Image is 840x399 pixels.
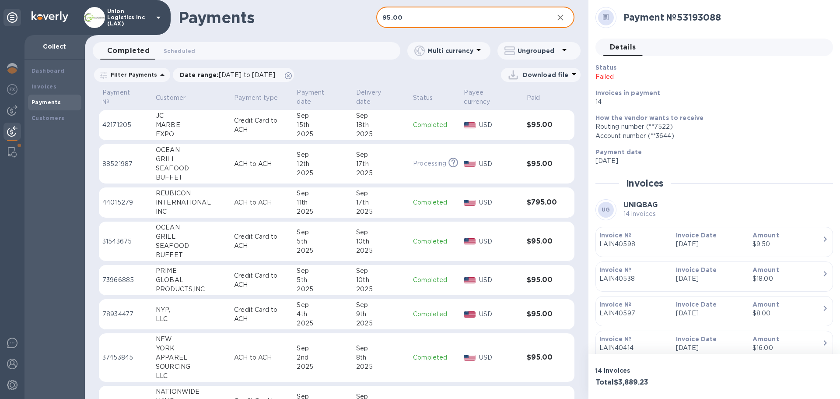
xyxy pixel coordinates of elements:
[599,266,631,273] b: Invoice №
[356,300,406,310] div: Sep
[356,198,406,207] div: 17th
[356,169,406,178] div: 2025
[356,310,406,319] div: 9th
[156,189,227,198] div: REUBICON
[297,310,349,319] div: 4th
[599,232,631,239] b: Invoice №
[102,237,149,246] p: 31543675
[752,335,779,343] b: Amount
[595,148,642,155] b: Payment date
[219,71,275,78] span: [DATE] to [DATE]
[156,223,227,232] div: OCEAN
[356,319,406,328] div: 2025
[479,237,520,246] p: USD
[676,232,717,239] b: Invoice Date
[356,266,406,275] div: Sep
[297,319,349,328] div: 2025
[156,362,227,371] div: SOURCING
[479,120,520,130] p: USD
[356,275,406,285] div: 10th
[356,111,406,120] div: Sep
[297,285,349,294] div: 2025
[31,115,65,121] b: Customers
[676,309,745,318] p: [DATE]
[479,159,520,169] p: USD
[527,237,557,246] h3: $95.00
[464,238,476,244] img: USD
[234,353,290,362] p: ACH to ACH
[102,353,149,362] p: 37453845
[297,207,349,216] div: 2025
[156,266,227,275] div: PRIME
[356,130,406,139] div: 2025
[156,387,227,396] div: NATIONWIDE
[464,311,476,318] img: USD
[156,93,185,102] p: Customer
[356,120,406,130] div: 18th
[464,88,519,106] span: Payee currency
[427,46,473,55] p: Multi currency
[464,122,476,128] img: USD
[31,67,65,74] b: Dashboard
[297,344,349,353] div: Sep
[479,353,520,362] p: USD
[297,120,349,130] div: 15th
[156,314,227,324] div: LLC
[156,305,227,314] div: NYP,
[527,160,557,168] h3: $95.00
[518,46,559,55] p: Ungrouped
[102,120,149,130] p: 42171205
[676,240,745,249] p: [DATE]
[623,209,658,219] p: 14 invoices
[752,309,822,318] div: $8.00
[595,261,833,292] button: Invoice №LAIN40538Invoice Date[DATE]Amount$18.00
[156,251,227,260] div: BUFFET
[464,355,476,361] img: USD
[595,114,704,121] b: How the vendor wants to receive
[595,122,826,131] div: Routing number (**7522)
[413,93,433,102] p: Status
[356,353,406,362] div: 8th
[527,310,557,318] h3: $95.00
[527,198,557,207] h3: $795.00
[297,353,349,362] div: 2nd
[595,156,826,166] p: [DATE]
[102,88,149,106] span: Payment №
[102,275,149,285] p: 73966885
[752,240,822,249] div: $9.50
[297,246,349,255] div: 2025
[7,84,17,95] img: Foreign exchange
[595,366,711,375] p: 14 invoices
[602,206,610,213] b: UG
[523,71,569,79] p: Download file
[527,121,557,129] h3: $95.00
[527,93,540,102] p: Paid
[156,93,197,102] span: Customer
[479,275,520,285] p: USD
[356,237,406,246] div: 10th
[234,232,290,251] p: Credit Card to ACH
[156,232,227,241] div: GRILL
[156,130,227,139] div: EXPO
[676,301,717,308] b: Invoice Date
[31,11,68,22] img: Logo
[479,310,520,319] p: USD
[413,198,457,207] p: Completed
[156,344,227,353] div: YORK
[595,97,826,106] p: 14
[156,371,227,381] div: LLC
[356,228,406,237] div: Sep
[413,93,444,102] span: Status
[234,93,289,102] span: Payment type
[356,159,406,169] div: 17th
[356,88,406,106] span: Delivery date
[102,198,149,207] p: 44015279
[752,266,779,273] b: Amount
[599,274,669,283] p: LAIN40538
[356,362,406,371] div: 2025
[107,45,150,57] span: Completed
[297,150,349,159] div: Sep
[595,72,749,81] p: Failed
[31,83,56,90] b: Invoices
[31,42,78,51] p: Collect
